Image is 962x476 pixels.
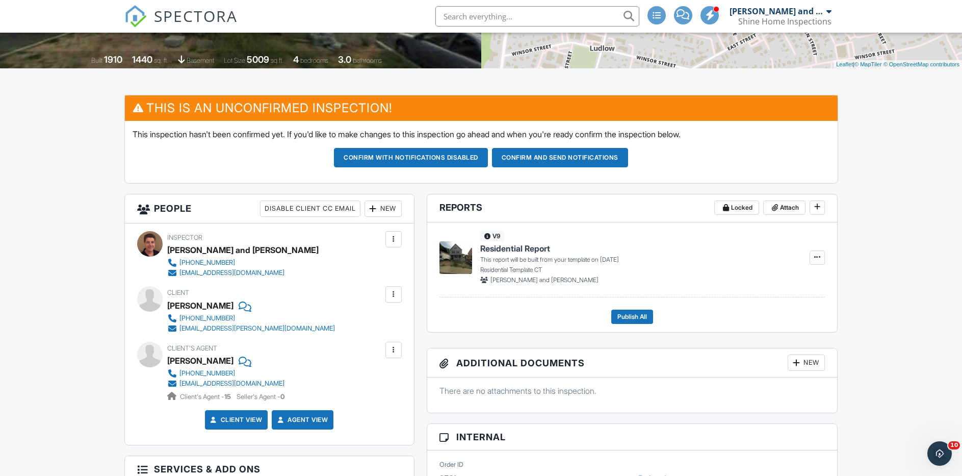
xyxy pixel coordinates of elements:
a: [EMAIL_ADDRESS][DOMAIN_NAME] [167,379,284,389]
span: SPECTORA [154,5,238,27]
div: [PERSON_NAME] and [PERSON_NAME] [730,6,824,16]
a: Leaflet [836,61,853,67]
div: 1910 [104,54,122,65]
span: bedrooms [300,57,328,64]
span: Client's Agent - [180,393,232,400]
div: [PERSON_NAME] [167,298,233,313]
button: Confirm with notifications disabled [334,148,488,167]
span: Lot Size [224,57,245,64]
div: 5009 [247,54,269,65]
p: This inspection hasn't been confirmed yet. If you'd like to make changes to this inspection go ah... [133,129,830,140]
img: The Best Home Inspection Software - Spectora [124,5,147,28]
label: Order ID [439,460,463,469]
div: [EMAIL_ADDRESS][DOMAIN_NAME] [179,269,284,277]
span: Inspector [167,234,202,241]
input: Search everything... [435,6,639,27]
span: Seller's Agent - [237,393,284,400]
p: There are no attachments to this inspection. [439,385,825,396]
span: Client [167,289,189,296]
div: [EMAIL_ADDRESS][PERSON_NAME][DOMAIN_NAME] [179,324,335,333]
a: [PHONE_NUMBER] [167,313,335,323]
a: [PERSON_NAME] [167,353,233,368]
span: 10 [948,441,960,449]
div: Disable Client CC Email [260,201,360,217]
iframe: Intercom live chat [927,441,952,466]
h3: People [125,194,414,223]
span: sq. ft. [154,57,168,64]
a: Client View [209,415,263,425]
div: New [365,201,402,217]
span: bathrooms [353,57,382,64]
a: [PHONE_NUMBER] [167,258,310,268]
div: [PHONE_NUMBER] [179,314,235,322]
button: Confirm and send notifications [492,148,628,167]
div: Shine Home Inspections [738,16,831,27]
span: basement [187,57,214,64]
a: [EMAIL_ADDRESS][DOMAIN_NAME] [167,268,310,278]
a: SPECTORA [124,14,238,35]
span: Client's Agent [167,344,217,352]
span: Built [91,57,102,64]
h3: Internal [427,424,838,450]
a: © MapTiler [854,61,882,67]
a: Agent View [275,415,328,425]
div: [PHONE_NUMBER] [179,369,235,378]
h3: This is an Unconfirmed Inspection! [125,95,838,120]
div: 1440 [132,54,152,65]
div: [PHONE_NUMBER] [179,259,235,267]
div: 4 [293,54,299,65]
a: [EMAIL_ADDRESS][PERSON_NAME][DOMAIN_NAME] [167,323,335,334]
span: sq.ft. [271,57,283,64]
h3: Additional Documents [427,348,838,378]
div: 3.0 [338,54,351,65]
strong: 0 [280,393,284,400]
div: New [788,355,825,371]
a: [PHONE_NUMBER] [167,368,284,379]
div: [EMAIL_ADDRESS][DOMAIN_NAME] [179,380,284,388]
a: © OpenStreetMap contributors [883,61,959,67]
div: [PERSON_NAME] and [PERSON_NAME] [167,242,319,258]
strong: 15 [224,393,231,400]
div: | [834,60,962,69]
